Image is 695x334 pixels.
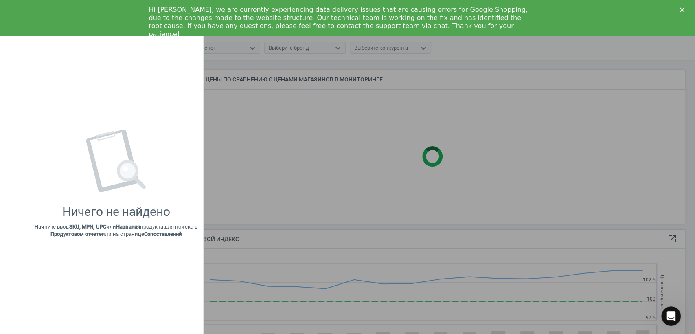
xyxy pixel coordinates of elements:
strong: Сопоставлений [144,231,182,237]
p: Начните ввод или продукта для поиска в или на странице [35,223,197,238]
div: Hi [PERSON_NAME], we are currently experiencing data delivery issues that are causing errors for ... [149,6,533,38]
strong: Продуктовом отчете [50,231,102,237]
strong: Названия [116,224,140,230]
div: Закрити [680,7,688,12]
iframe: Intercom live chat [661,306,681,326]
strong: SKU, MPN, UPC [69,224,106,230]
div: Ничего не найдено [62,204,170,219]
